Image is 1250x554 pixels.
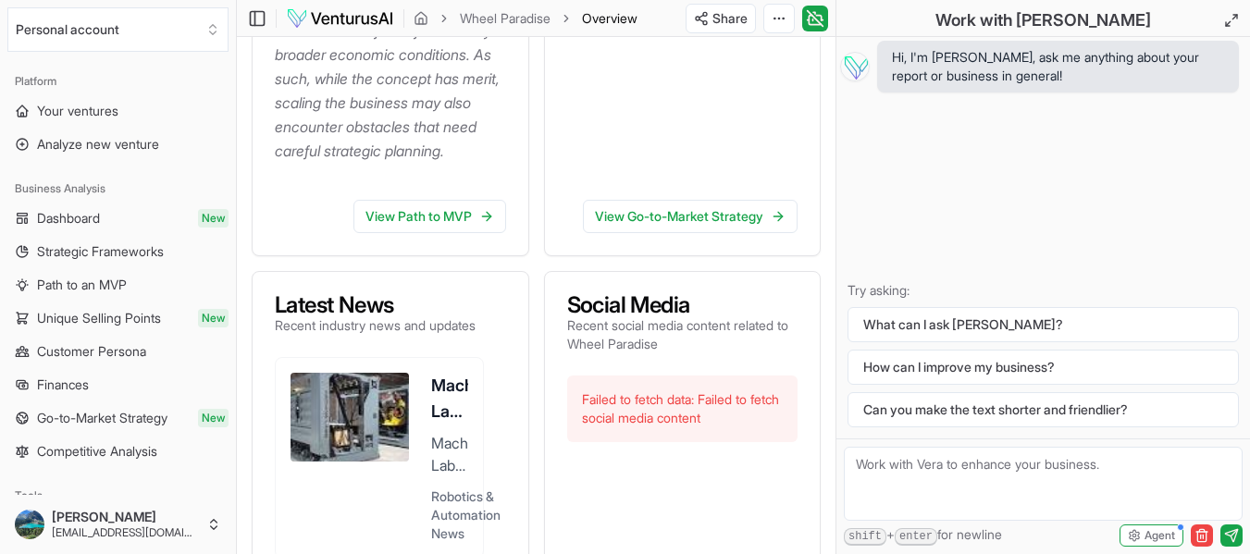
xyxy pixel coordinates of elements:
[275,294,476,316] h3: Latest News
[37,276,127,294] span: Path to an MVP
[414,9,637,28] nav: breadcrumb
[848,307,1239,342] button: What can I ask [PERSON_NAME]?
[37,375,89,394] span: Finances
[198,209,229,228] span: New
[712,9,748,28] span: Share
[37,135,159,154] span: Analyze new venture
[198,309,229,327] span: New
[460,9,551,28] a: Wheel Paradise
[7,502,229,547] button: [PERSON_NAME][EMAIL_ADDRESS][DOMAIN_NAME]
[37,342,146,361] span: Customer Persona
[582,9,637,28] span: Overview
[848,281,1239,300] p: Try asking:
[892,48,1224,85] span: Hi, I'm [PERSON_NAME], ask me anything about your report or business in general!
[37,442,157,461] span: Competitive Analysis
[52,509,199,525] span: [PERSON_NAME]
[583,200,798,233] a: View Go-to-Market Strategy
[935,7,1151,33] h2: Work with [PERSON_NAME]
[7,303,229,333] a: Unique Selling PointsNew
[7,437,229,466] a: Competitive Analysis
[848,392,1239,427] button: Can you make the text shorter and friendlier?
[431,432,468,476] p: Machina Labs has launched its AI-driven RoboCraftsman and RoboForming platform, backed by Toyota ...
[353,200,506,233] a: View Path to MVP
[7,7,229,52] button: Select an organization
[567,316,798,353] p: Recent social media content related to Wheel Paradise
[7,337,229,366] a: Customer Persona
[275,316,476,335] p: Recent industry news and updates
[7,96,229,126] a: Your ventures
[848,350,1239,385] button: How can I improve my business?
[431,487,501,543] span: Robotics & Automation News
[840,52,870,81] img: Vera
[37,242,164,261] span: Strategic Frameworks
[7,174,229,203] div: Business Analysis
[7,403,229,433] a: Go-to-Market StrategyNew
[198,409,229,427] span: New
[37,409,167,427] span: Go-to-Market Strategy
[7,67,229,96] div: Platform
[52,525,199,540] span: [EMAIL_ADDRESS][DOMAIN_NAME]
[7,270,229,300] a: Path to an MVP
[431,373,468,425] h3: Machina Labs launches custom automotive manufacturing platform with AI and robotics
[844,525,1002,546] span: + for newline
[7,370,229,400] a: Finances
[686,4,756,33] button: Share
[7,481,229,511] div: Tools
[567,294,798,316] h3: Social Media
[37,209,100,228] span: Dashboard
[567,375,798,442] div: Failed to fetch data: Failed to fetch social media content
[15,510,44,539] img: ACg8ocKKisR3M9JTKe8m2KXlptEKaYuTUrmeo_OhKMt_nRidGOclFqVD=s96-c
[844,528,886,546] kbd: shift
[37,309,161,327] span: Unique Selling Points
[37,102,118,120] span: Your ventures
[286,7,394,30] img: logo
[895,528,937,546] kbd: enter
[1145,528,1175,543] span: Agent
[7,203,229,233] a: DashboardNew
[7,237,229,266] a: Strategic Frameworks
[7,129,229,159] a: Analyze new venture
[1120,524,1183,547] button: Agent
